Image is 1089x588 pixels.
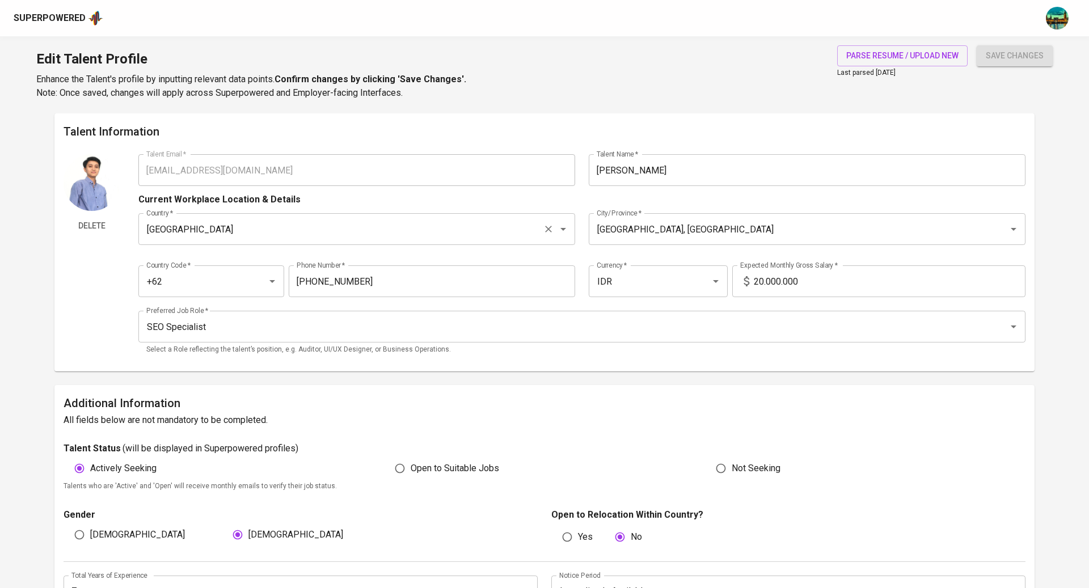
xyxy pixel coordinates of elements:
span: Open to Suitable Jobs [411,462,499,475]
button: Open [264,273,280,289]
span: Last parsed [DATE] [837,69,896,77]
img: a5d44b89-0c59-4c54-99d0-a63b29d42bd3.jpg [1046,7,1069,29]
p: Current Workplace Location & Details [138,193,301,206]
span: Not Seeking [732,462,780,475]
p: Talents who are 'Active' and 'Open' will receive monthly emails to verify their job status. [64,481,1025,492]
h6: Talent Information [64,122,1025,141]
h6: All fields below are not mandatory to be completed. [64,412,1025,428]
button: Clear [541,221,556,237]
button: Delete [64,215,120,236]
p: Gender [64,508,538,522]
button: save changes [977,45,1053,66]
span: parse resume / upload new [846,49,959,63]
b: Confirm changes by clicking 'Save Changes'. [275,74,466,84]
p: ( will be displayed in Superpowered profiles ) [123,442,298,455]
div: Superpowered [14,12,86,25]
span: Delete [68,219,116,233]
span: [DEMOGRAPHIC_DATA] [248,528,343,542]
a: Superpoweredapp logo [14,10,103,27]
span: Actively Seeking [90,462,157,475]
img: Talent Profile Picture [64,154,120,211]
button: parse resume / upload new [837,45,968,66]
span: [DEMOGRAPHIC_DATA] [90,528,185,542]
p: Talent Status [64,442,121,455]
img: app logo [88,10,103,27]
h1: Edit Talent Profile [36,45,466,73]
p: Open to Relocation Within Country? [551,508,1025,522]
button: Open [708,273,724,289]
button: Open [1006,221,1022,237]
p: Select a Role reflecting the talent’s position, e.g. Auditor, UI/UX Designer, or Business Operati... [146,344,1018,356]
span: Yes [578,530,593,544]
button: Open [1006,319,1022,335]
p: Enhance the Talent's profile by inputting relevant data points. Note: Once saved, changes will ap... [36,73,466,100]
button: Open [555,221,571,237]
span: No [631,530,642,544]
span: save changes [986,49,1044,63]
h6: Additional Information [64,394,1025,412]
